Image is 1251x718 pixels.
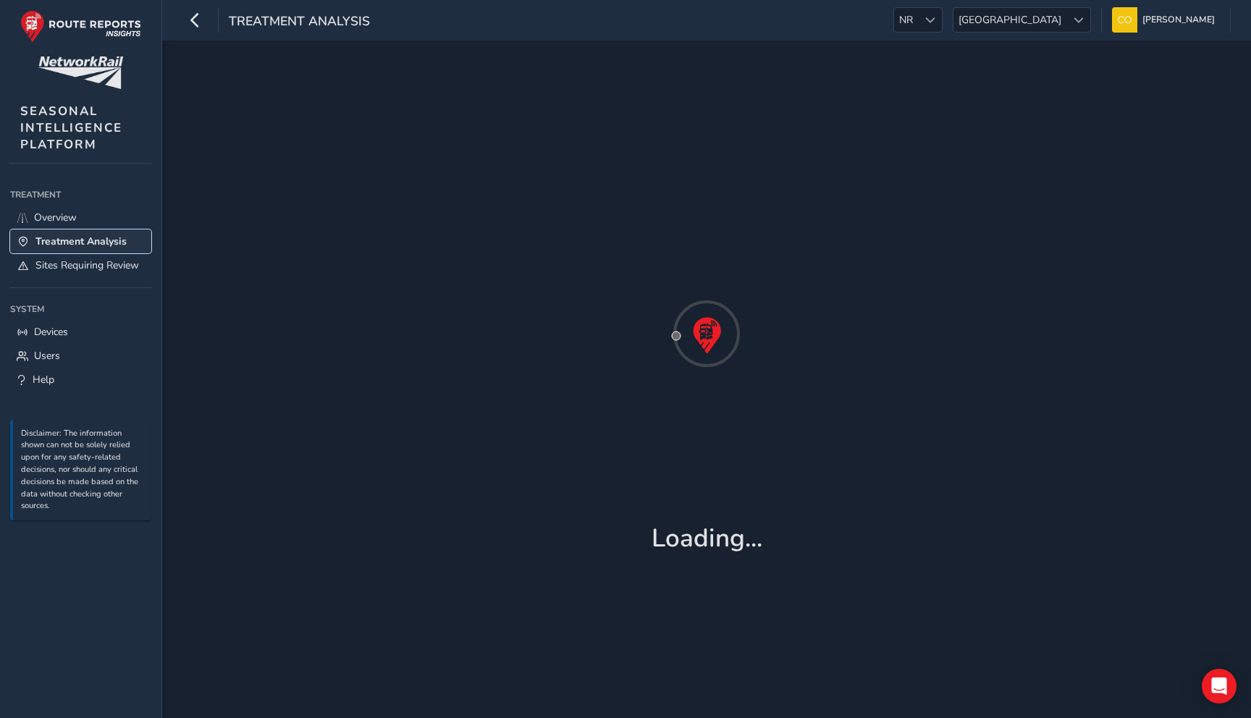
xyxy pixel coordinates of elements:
[1112,7,1220,33] button: [PERSON_NAME]
[10,229,151,253] a: Treatment Analysis
[35,258,139,272] span: Sites Requiring Review
[1112,7,1137,33] img: diamond-layout
[34,349,60,363] span: Users
[38,56,123,89] img: customer logo
[35,235,127,248] span: Treatment Analysis
[10,206,151,229] a: Overview
[20,103,122,153] span: SEASONAL INTELLIGENCE PLATFORM
[33,373,54,387] span: Help
[10,184,151,206] div: Treatment
[10,344,151,368] a: Users
[10,320,151,344] a: Devices
[20,10,141,43] img: rr logo
[1202,669,1237,704] div: Open Intercom Messenger
[10,368,151,392] a: Help
[652,523,762,554] h1: Loading...
[34,325,68,339] span: Devices
[229,12,370,33] span: Treatment Analysis
[10,298,151,320] div: System
[34,211,77,224] span: Overview
[894,8,918,32] span: NR
[10,253,151,277] a: Sites Requiring Review
[953,8,1066,32] span: [GEOGRAPHIC_DATA]
[1142,7,1215,33] span: [PERSON_NAME]
[21,428,144,513] p: Disclaimer: The information shown can not be solely relied upon for any safety-related decisions,...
